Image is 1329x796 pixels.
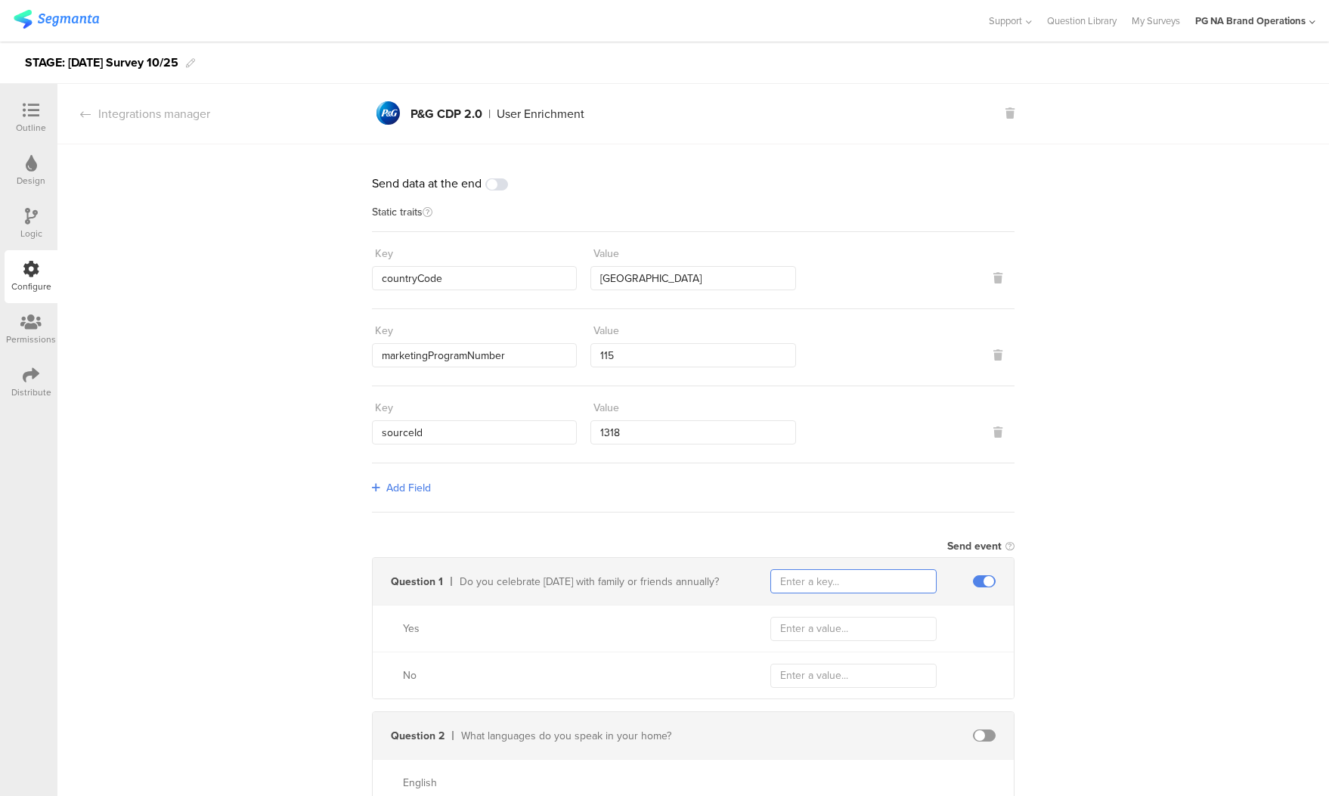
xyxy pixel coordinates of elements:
div: Key [375,400,393,416]
div: Configure [11,280,51,293]
input: Enter value... [590,343,795,367]
span: Add Field [386,480,431,496]
div: Send event [947,538,1002,554]
div: Static traits [372,207,1015,232]
div: Integrations manager [57,105,210,122]
input: Enter value... [590,266,795,290]
div: Value [593,323,619,339]
div: P&G CDP 2.0 [410,108,482,120]
div: Value [593,246,619,262]
div: Logic [20,227,42,240]
div: Distribute [11,386,51,399]
span: Support [989,14,1022,28]
div: Value [593,400,619,416]
div: No [403,667,734,683]
img: segmanta logo [14,10,99,29]
div: Permissions [6,333,56,346]
div: Design [17,174,45,187]
div: | [488,108,491,120]
div: Outline [16,121,46,135]
div: Send data at the end [372,175,1015,192]
div: PG NA Brand Operations [1195,14,1306,28]
div: Question 1 [391,574,443,590]
input: Enter key... [372,343,577,367]
div: Question 2 [391,728,445,744]
div: Do you celebrate Diwali with family or friends annually? [460,574,734,590]
div: English [403,775,734,791]
div: Yes [403,621,734,636]
input: Enter a value... [770,617,937,641]
div: Key [375,323,393,339]
div: Key [375,246,393,262]
div: User Enrichment [497,108,584,120]
input: Enter value... [590,420,795,444]
div: What languages do you speak in your home? [461,728,734,744]
div: STAGE: [DATE] Survey 10/25 [25,51,178,75]
input: Enter a key... [770,569,937,593]
input: Enter key... [372,266,577,290]
input: Enter a value... [770,664,937,688]
input: Enter key... [372,420,577,444]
